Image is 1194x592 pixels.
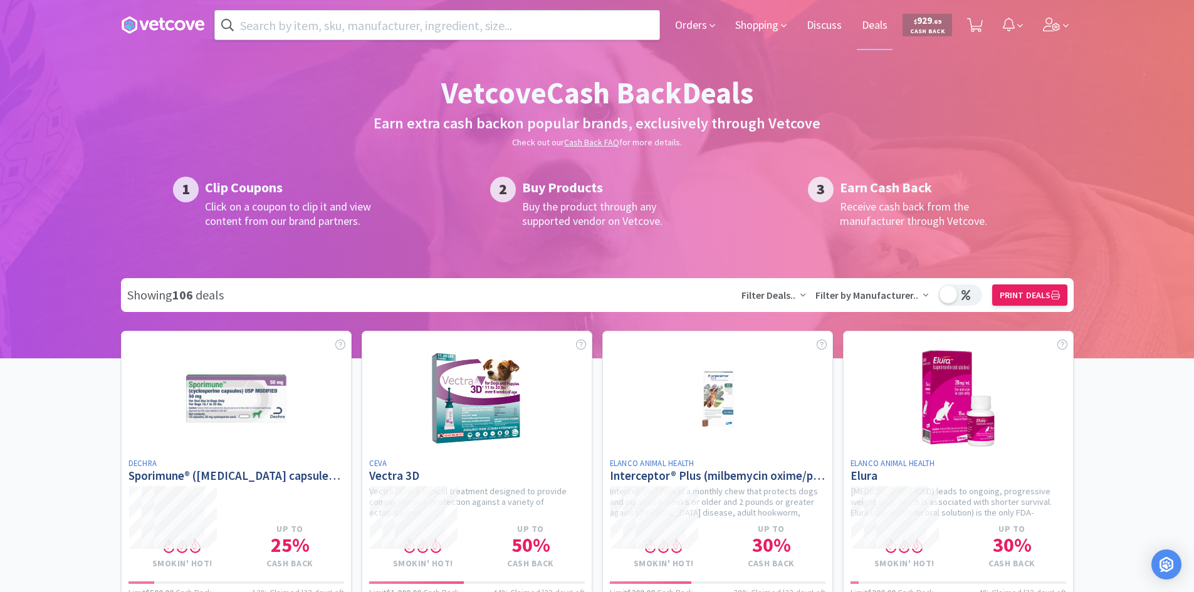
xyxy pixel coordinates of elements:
[205,177,386,199] h2: Clip Coupons
[851,558,958,569] h4: Smokin' Hot!
[121,135,1074,149] h6: Check out our for more details.
[718,524,825,534] h4: Up to
[840,199,1021,229] h3: Receive cash back from the manufacturer through Vetcove.
[958,558,1066,569] h4: Cash Back
[840,177,1021,199] h2: Earn Cash Back
[958,535,1066,555] h1: 30 %
[741,289,805,301] span: Filter Deals..
[932,18,941,26] span: . 69
[173,177,199,202] div: 1
[477,558,585,569] h4: Cash Back
[903,8,952,42] a: $929.69Cash Back
[857,20,893,31] a: Deals
[236,558,344,569] h4: Cash Back
[610,558,718,569] h4: Smokin' Hot!
[215,11,659,39] input: Search by item, sku, manufacturer, ingredient, size...
[522,199,703,229] h3: Buy the product through any supported vendor on Vetcove.
[718,558,825,569] h4: Cash Back
[808,177,834,202] div: 3
[172,287,193,303] strong: 106
[477,524,585,534] h4: Up to
[958,524,1066,534] h4: Up to
[914,14,941,26] span: 929
[522,177,703,199] h2: Buy Products
[1151,549,1181,579] div: Open Intercom Messenger
[910,28,945,36] span: Cash Back
[369,558,477,569] h4: Smokin' Hot!
[121,75,1074,112] h1: Vetcove Cash Back Deals
[128,558,236,569] h4: Smokin' Hot!
[205,199,386,229] h3: Click on a coupon to clip it and view content from our brand partners.
[992,284,1067,306] button: Print Deals
[564,137,619,148] a: Cash Back FAQ
[477,535,585,555] h1: 50 %
[802,20,847,31] a: Discuss
[127,285,741,305] div: Showing deals
[236,535,344,555] h1: 25 %
[236,524,344,534] h4: Up to
[914,18,917,26] span: $
[815,289,928,301] span: Filter by Manufacturer..
[121,112,1074,135] h2: Earn extra cash back on popular brands, exclusively through Vetcove
[490,177,516,202] div: 2
[718,535,825,555] h1: 30 %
